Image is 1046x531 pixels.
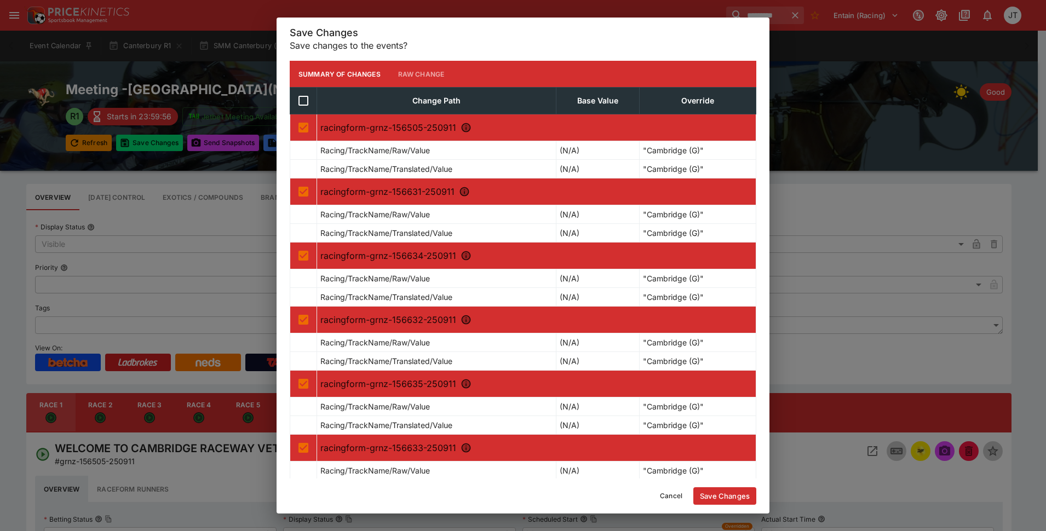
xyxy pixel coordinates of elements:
[639,416,756,435] td: "Cambridge (G)"
[320,209,430,220] p: Racing/TrackName/Raw/Value
[461,442,472,453] svg: R6 - COPRICE WORKING DOG BEEF SPRINT PBD
[639,269,756,288] td: "Cambridge (G)"
[556,88,639,114] th: Base Value
[320,441,752,454] p: racingform-grnz-156633-250911
[556,288,639,307] td: (N/A)
[320,355,452,367] p: Racing/TrackName/Translated/Value
[556,141,639,160] td: (N/A)
[320,401,430,412] p: Racing/TrackName/Raw/Value
[320,121,752,134] p: racingform-grnz-156505-250911
[320,185,752,198] p: racingform-grnz-156631-250911
[556,160,639,178] td: (N/A)
[320,377,752,390] p: racingform-grnz-156635-250911
[639,160,756,178] td: "Cambridge (G)"
[693,487,756,505] button: Save Changes
[320,291,452,303] p: Racing/TrackName/Translated/Value
[320,249,752,262] p: racingform-grnz-156634-250911
[653,487,689,505] button: Cancel
[639,288,756,307] td: "Cambridge (G)"
[639,141,756,160] td: "Cambridge (G)"
[320,273,430,284] p: Racing/TrackName/Raw/Value
[639,88,756,114] th: Override
[556,397,639,416] td: (N/A)
[320,419,452,431] p: Racing/TrackName/Translated/Value
[556,224,639,243] td: (N/A)
[320,313,752,326] p: racingform-grnz-156632-250911
[320,465,430,476] p: Racing/TrackName/Raw/Value
[290,26,756,39] h5: Save Changes
[639,333,756,352] td: "Cambridge (G)"
[556,352,639,371] td: (N/A)
[556,461,639,480] td: (N/A)
[556,333,639,352] td: (N/A)
[639,352,756,371] td: "Cambridge (G)"
[320,163,452,175] p: Racing/TrackName/Translated/Value
[639,205,756,224] td: "Cambridge (G)"
[317,88,556,114] th: Change Path
[556,416,639,435] td: (N/A)
[461,122,472,133] svg: R1 - WELCOME TO CAMBRIDGE RACEWAY VETERANS SPRINT PBD
[320,337,430,348] p: Racing/TrackName/Raw/Value
[639,224,756,243] td: "Cambridge (G)"
[639,461,756,480] td: "Cambridge (G)"
[389,61,453,87] button: Raw Change
[461,378,472,389] svg: R5 - CLUBHOUSE CAMBRIDGE STAKES PBD
[639,397,756,416] td: "Cambridge (G)"
[290,39,756,52] p: Save changes to the events?
[459,186,470,197] svg: R2 - FOLLOW WGRC ON FACEBOOK SPRINT PBD
[556,205,639,224] td: (N/A)
[320,145,430,156] p: Racing/TrackName/Raw/Value
[556,269,639,288] td: (N/A)
[290,61,389,87] button: Summary of Changes
[461,250,472,261] svg: R3 - GREAT GLOBAL GREYHOUND WALK 28/9 SPRINT PBD
[320,227,452,239] p: Racing/TrackName/Translated/Value
[461,314,472,325] svg: R4 - COPRICE WORKING DOG CHICKEN SPRINT PBD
